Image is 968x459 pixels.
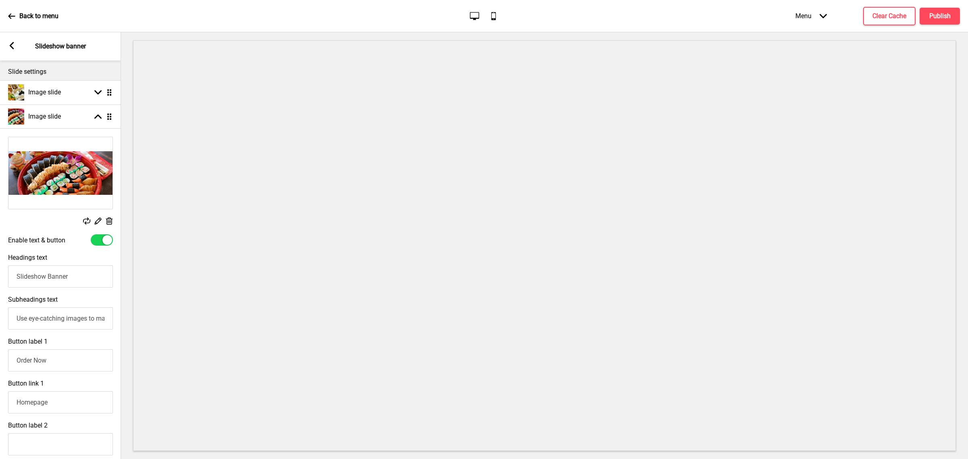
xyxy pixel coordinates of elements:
[8,391,113,413] input: Paste a link or search
[8,338,48,345] label: Button label 1
[8,137,113,209] img: Image
[19,12,58,21] p: Back to menu
[872,12,906,21] h4: Clear Cache
[8,236,65,244] label: Enable text & button
[28,88,61,97] h4: Image slide
[787,4,835,28] div: Menu
[8,380,44,387] label: Button link 1
[8,5,58,27] a: Back to menu
[929,12,951,21] h4: Publish
[28,112,61,121] h4: Image slide
[863,7,916,25] button: Clear Cache
[920,8,960,25] button: Publish
[8,421,48,429] label: Button label 2
[35,42,86,51] p: Slideshow banner
[8,254,47,261] label: Headings text
[8,296,58,303] label: Subheadings text
[8,67,113,76] p: Slide settings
